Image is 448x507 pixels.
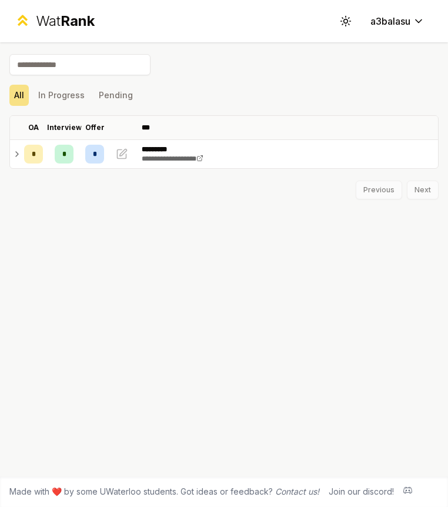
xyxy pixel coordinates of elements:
[47,123,82,132] p: Interview
[9,85,29,106] button: All
[34,85,89,106] button: In Progress
[14,12,95,31] a: WatRank
[36,12,95,31] div: Wat
[9,486,319,498] span: Made with ❤️ by some UWaterloo students. Got ideas or feedback?
[94,85,138,106] button: Pending
[28,123,39,132] p: OA
[275,486,319,496] a: Contact us!
[85,123,105,132] p: Offer
[370,14,410,28] span: a3balasu
[61,12,95,29] span: Rank
[329,486,394,498] div: Join our discord!
[361,11,434,32] button: a3balasu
